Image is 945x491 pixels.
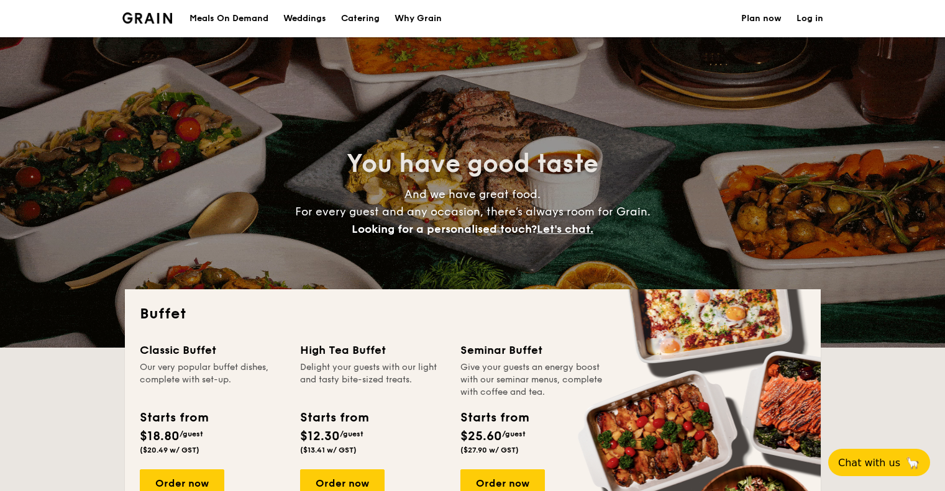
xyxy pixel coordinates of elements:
[537,222,593,236] span: Let's chat.
[502,430,526,438] span: /guest
[300,341,445,359] div: High Tea Buffet
[140,341,285,359] div: Classic Buffet
[300,446,357,454] span: ($13.41 w/ GST)
[460,341,606,359] div: Seminar Buffet
[460,446,519,454] span: ($27.90 w/ GST)
[140,304,806,324] h2: Buffet
[460,429,502,444] span: $25.60
[300,429,340,444] span: $12.30
[122,12,173,24] a: Logotype
[140,361,285,399] div: Our very popular buffet dishes, complete with set-up.
[460,408,528,427] div: Starts from
[140,408,208,427] div: Starts from
[340,430,363,438] span: /guest
[828,449,930,476] button: Chat with us🦙
[140,429,180,444] span: $18.80
[300,408,368,427] div: Starts from
[180,430,203,438] span: /guest
[838,457,900,469] span: Chat with us
[140,446,199,454] span: ($20.49 w/ GST)
[122,12,173,24] img: Grain
[460,361,606,399] div: Give your guests an energy boost with our seminar menus, complete with coffee and tea.
[905,456,920,470] span: 🦙
[300,361,445,399] div: Delight your guests with our light and tasty bite-sized treats.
